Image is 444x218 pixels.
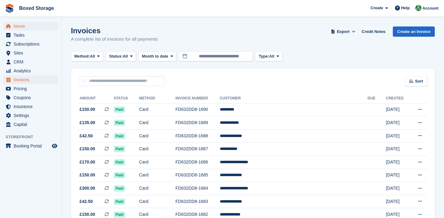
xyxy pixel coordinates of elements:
[14,58,51,66] span: CRM
[175,156,220,169] td: FD632DD8-1686
[106,51,136,62] button: Status: All
[3,93,58,102] a: menu
[14,49,51,57] span: Sites
[114,212,125,218] span: Paid
[14,102,51,111] span: Insurance
[139,129,175,143] td: Card
[371,5,383,11] span: Create
[114,133,125,139] span: Paid
[51,142,58,150] a: Preview store
[90,53,95,59] span: All
[80,146,95,152] span: £150.00
[114,146,125,152] span: Paid
[386,195,410,208] td: [DATE]
[3,102,58,111] a: menu
[3,142,58,150] a: menu
[220,94,368,103] th: Customer
[14,67,51,75] span: Analytics
[14,40,51,48] span: Subscriptions
[415,78,423,84] span: Sort
[74,53,90,59] span: Method:
[14,111,51,120] span: Settings
[422,5,438,11] span: Account
[14,142,51,150] span: Booking Portal
[175,169,220,182] td: FD632DD8-1685
[337,29,350,35] span: Export
[415,5,421,11] img: Tobias Butler
[80,159,95,165] span: £170.00
[3,22,58,30] a: menu
[114,199,125,205] span: Paid
[80,133,93,139] span: £42.50
[255,51,282,62] button: Type: All
[80,211,95,218] span: £150.00
[80,119,95,126] span: £135.00
[14,93,51,102] span: Coupons
[386,156,410,169] td: [DATE]
[14,31,51,39] span: Tasks
[17,3,56,13] a: Boxed Storage
[175,182,220,195] td: FD632DD8-1684
[114,159,125,165] span: Paid
[139,169,175,182] td: Card
[139,195,175,208] td: Card
[386,129,410,143] td: [DATE]
[269,53,274,59] span: All
[80,106,95,113] span: £150.00
[80,198,93,205] span: £42.50
[80,185,95,192] span: £300.00
[3,111,58,120] a: menu
[3,40,58,48] a: menu
[14,84,51,93] span: Pricing
[3,120,58,129] a: menu
[386,169,410,182] td: [DATE]
[71,26,158,35] h1: Invoices
[386,103,410,116] td: [DATE]
[139,103,175,116] td: Card
[80,172,95,178] span: £150.00
[114,185,125,192] span: Paid
[3,58,58,66] a: menu
[6,134,61,140] span: Storefront
[114,94,139,103] th: Status
[142,53,168,59] span: Month to date
[401,5,410,11] span: Help
[78,94,114,103] th: Amount
[175,116,220,130] td: FD632DD8-1689
[386,143,410,156] td: [DATE]
[175,195,220,208] td: FD632DD8-1683
[114,107,125,113] span: Paid
[14,22,51,30] span: Home
[3,49,58,57] a: menu
[259,53,269,59] span: Type:
[175,103,220,116] td: FD632DD8-1690
[114,172,125,178] span: Paid
[175,143,220,156] td: FD632DD8-1687
[3,84,58,93] a: menu
[175,94,220,103] th: Invoice Number
[175,129,220,143] td: FD632DD8-1688
[139,94,175,103] th: Method
[139,156,175,169] td: Card
[393,26,435,37] a: Create an Invoice
[5,4,14,13] img: stora-icon-8386f47178a22dfd0bd8f6a31ec36ba5ce8667c1dd55bd0f319d3a0aa187defe.svg
[71,51,103,62] button: Method: All
[368,94,386,103] th: Due
[109,53,123,59] span: Status:
[71,36,158,43] p: A complete list of invoices for all payments
[386,182,410,195] td: [DATE]
[386,116,410,130] td: [DATE]
[139,143,175,156] td: Card
[139,116,175,130] td: Card
[14,75,51,84] span: Invoices
[330,26,357,37] button: Export
[138,51,176,62] button: Month to date
[114,120,125,126] span: Paid
[14,120,51,129] span: Capital
[3,67,58,75] a: menu
[123,53,128,59] span: All
[3,31,58,39] a: menu
[3,75,58,84] a: menu
[139,182,175,195] td: Card
[359,26,388,37] a: Credit Notes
